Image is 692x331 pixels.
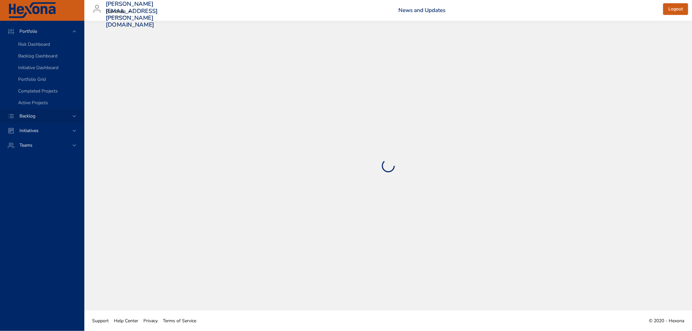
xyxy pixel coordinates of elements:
a: News and Updates [398,6,445,14]
span: Active Projects [18,100,48,106]
span: Teams [14,142,38,148]
span: Logout [668,5,683,13]
span: Initiative Dashboard [18,65,58,71]
button: Logout [663,3,688,15]
div: Raintree [106,6,134,17]
a: Support [90,313,111,328]
a: Privacy [141,313,160,328]
span: Initiatives [14,128,44,134]
span: Portfolio [14,28,42,34]
span: Completed Projects [18,88,58,94]
span: Support [92,318,109,324]
a: Help Center [111,313,141,328]
h3: [PERSON_NAME][EMAIL_ADDRESS][PERSON_NAME][DOMAIN_NAME] [106,1,158,29]
span: Privacy [143,318,158,324]
span: Portfolio Grid [18,76,46,82]
span: Risk Dashboard [18,41,50,47]
span: © 2020 - Hexona [649,318,684,324]
span: Terms of Service [163,318,196,324]
a: Terms of Service [160,313,199,328]
span: Backlog Dashboard [18,53,57,59]
img: Hexona [8,2,56,18]
span: Help Center [114,318,138,324]
span: Backlog [14,113,41,119]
